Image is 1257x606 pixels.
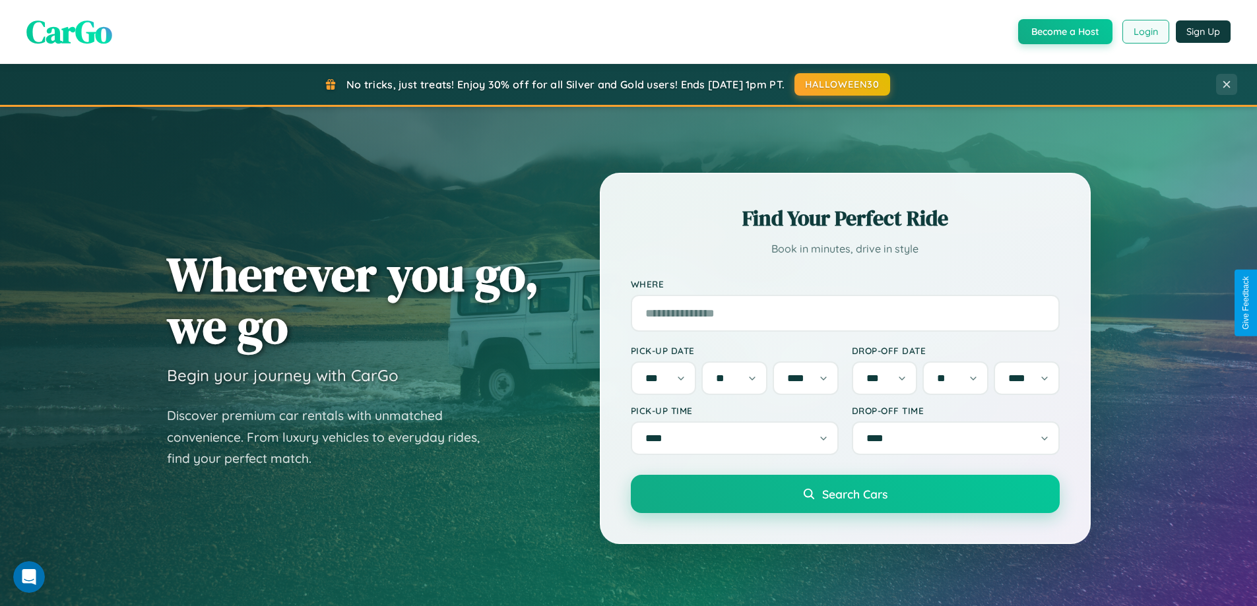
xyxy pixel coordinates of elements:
[13,561,45,593] iframe: Intercom live chat
[631,204,1060,233] h2: Find Your Perfect Ride
[167,248,539,352] h1: Wherever you go, we go
[26,10,112,53] span: CarGo
[1176,20,1231,43] button: Sign Up
[852,345,1060,356] label: Drop-off Date
[631,475,1060,513] button: Search Cars
[631,345,839,356] label: Pick-up Date
[631,278,1060,289] label: Where
[631,405,839,416] label: Pick-up Time
[852,405,1060,416] label: Drop-off Time
[631,239,1060,258] p: Book in minutes, drive in style
[822,487,887,501] span: Search Cars
[794,73,890,96] button: HALLOWEEN30
[167,365,399,385] h3: Begin your journey with CarGo
[1122,20,1169,44] button: Login
[1018,19,1112,44] button: Become a Host
[167,405,497,470] p: Discover premium car rentals with unmatched convenience. From luxury vehicles to everyday rides, ...
[1241,276,1250,330] div: Give Feedback
[346,78,785,91] span: No tricks, just treats! Enjoy 30% off for all Silver and Gold users! Ends [DATE] 1pm PT.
